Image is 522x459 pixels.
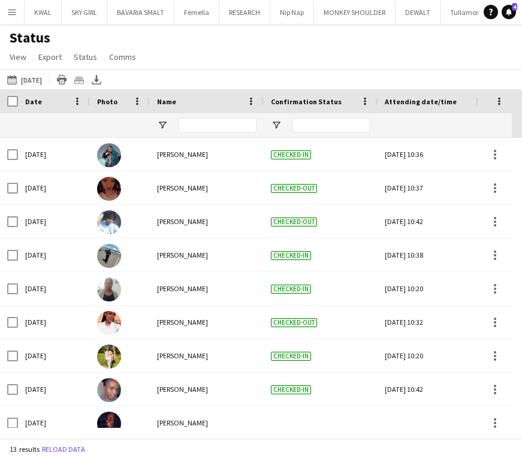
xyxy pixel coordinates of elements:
button: Tullamore D.E.W [440,1,511,24]
div: [DATE] [18,171,90,204]
span: Checked-out [271,184,317,193]
span: [PERSON_NAME] [157,150,208,159]
span: [PERSON_NAME] [157,418,208,427]
div: [DATE] 10:37 [385,171,484,204]
app-action-btn: Print [55,73,69,87]
div: [DATE] [18,138,90,171]
button: MONKEY SHOULDER [314,1,396,24]
app-action-btn: Export XLSX [89,73,104,87]
span: Date [25,97,42,106]
span: Photo [97,97,117,106]
span: View [10,52,26,62]
input: Confirmation Status Filter Input [292,118,370,132]
span: Comms [109,52,136,62]
span: Checked-in [271,150,311,159]
span: Checked-in [271,385,311,394]
img: Rehema Murunga [97,412,121,436]
a: Status [69,49,102,65]
span: 4 [512,3,517,11]
button: [DATE] [5,73,44,87]
a: Export [34,49,67,65]
button: KWAL [25,1,62,24]
img: Audrey Akinyi [97,210,121,234]
span: Checked-out [271,218,317,227]
div: [DATE] [18,238,90,271]
span: [PERSON_NAME] [157,250,208,259]
div: [DATE] [18,205,90,238]
button: Open Filter Menu [157,120,168,131]
img: Sarah Njoroge [97,277,121,301]
span: [PERSON_NAME] [157,385,208,394]
div: [DATE] [18,339,90,372]
img: Wanjiku Mungai [97,378,121,402]
span: [PERSON_NAME] [157,351,208,360]
button: RESEARCH [219,1,270,24]
a: Comms [104,49,141,65]
div: [DATE] 10:20 [385,339,484,372]
div: [DATE] [18,306,90,339]
button: BAVARIA SMALT [107,1,174,24]
div: [DATE] 10:32 [385,306,484,339]
span: Checked-out [271,318,317,327]
button: Nip Nap [270,1,314,24]
button: Reload data [40,443,87,456]
div: [DATE] [18,272,90,305]
div: [DATE] 10:42 [385,373,484,406]
div: [DATE] 10:36 [385,138,484,171]
button: SKY GIRL [62,1,107,24]
div: [DATE] 10:38 [385,238,484,271]
app-action-btn: Crew files as ZIP [72,73,86,87]
img: Jan Abila [97,345,121,369]
span: Checked-in [271,352,311,361]
div: [DATE] 10:42 [385,205,484,238]
div: [DATE] [18,373,90,406]
input: Name Filter Input [179,118,257,132]
button: Open Filter Menu [271,120,282,131]
span: Export [38,52,62,62]
span: Name [157,97,176,106]
span: Attending date/time [385,97,457,106]
span: Checked-in [271,285,311,294]
img: Mary Aplina [97,143,121,167]
span: Status [74,52,97,62]
img: Gladys gitau [97,244,121,268]
button: DEWALT [396,1,440,24]
span: [PERSON_NAME] [157,217,208,226]
button: Femella [174,1,219,24]
span: Checked-in [271,251,311,260]
img: Esther Kareri [97,177,121,201]
div: [DATE] [18,406,90,439]
span: Confirmation Status [271,97,342,106]
span: [PERSON_NAME] [157,183,208,192]
img: Mary Wambui [97,311,121,335]
span: [PERSON_NAME] [157,318,208,327]
span: [PERSON_NAME] [157,284,208,293]
div: [DATE] 10:20 [385,272,484,305]
a: View [5,49,31,65]
a: 4 [502,5,516,19]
